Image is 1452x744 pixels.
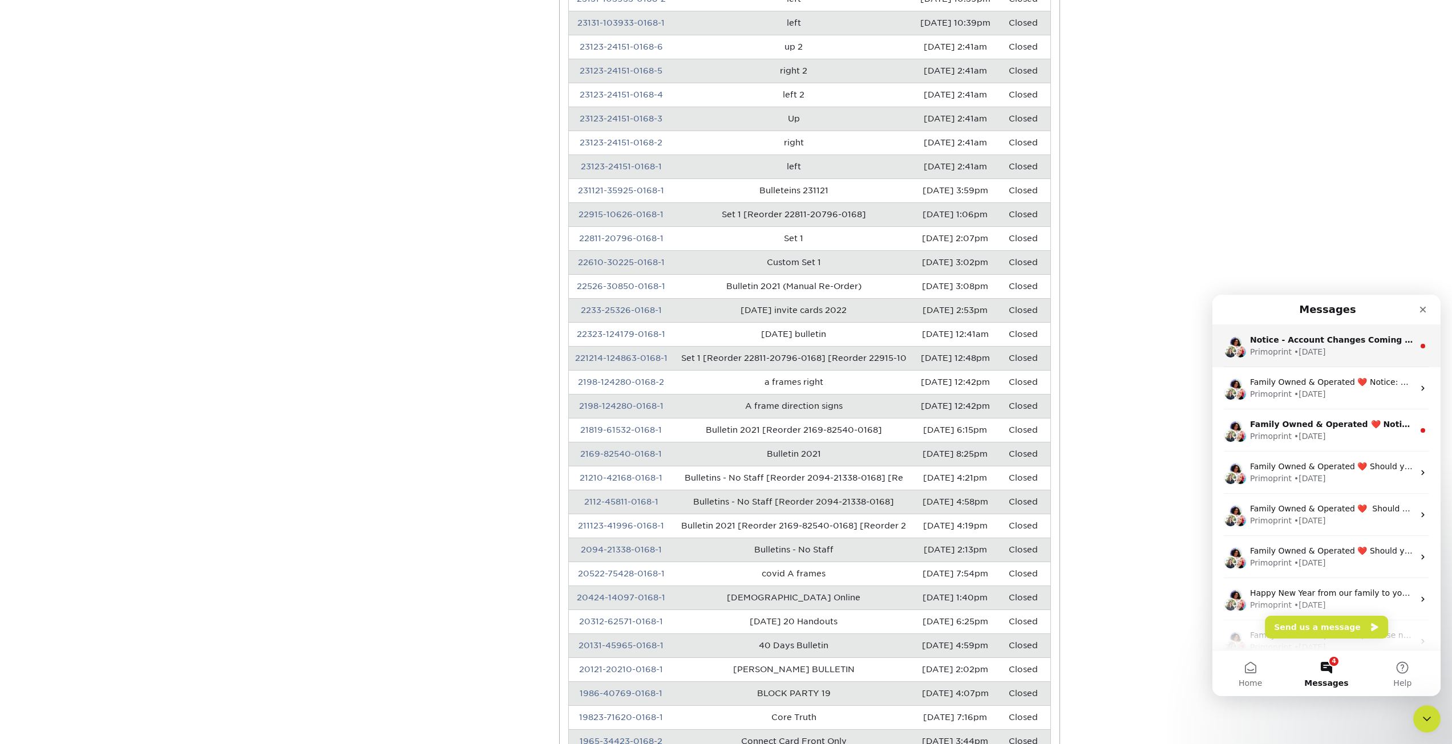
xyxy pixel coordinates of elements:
div: Primoprint [38,178,79,190]
td: Closed [997,418,1050,442]
div: Primoprint [38,262,79,274]
td: Closed [997,657,1050,681]
img: Avery avatar [17,125,30,139]
td: Bulletins - No Staff [Reorder 2094-21338-0168] [674,490,914,514]
span: Family Owned & Operated ❤️ Should you have any questions regarding your order or products, please... [38,251,835,261]
img: Jenny avatar [21,303,35,317]
td: [DATE] 2:41am [914,83,996,107]
img: Avery avatar [17,294,30,308]
a: 23123-24151-0168-4 [580,90,663,99]
a: 21210-42168-0168-1 [580,473,662,482]
td: Closed [997,155,1050,178]
td: [DATE] 8:25pm [914,442,996,466]
td: Closed [997,466,1050,490]
a: 221214-124863-0168-1 [575,353,668,363]
img: Avery avatar [17,210,30,223]
a: 22610-30225-0168-1 [578,258,665,267]
div: Primoprint [38,304,79,316]
td: Closed [997,59,1050,83]
td: Closed [997,609,1050,633]
td: [DATE] 2:53pm [914,298,996,322]
a: 211123-41996-0168-1 [578,521,664,530]
td: Closed [997,35,1050,59]
td: Bulletin 2021 [674,442,914,466]
td: [DATE] 4:21pm [914,466,996,490]
img: Irene avatar [11,219,25,233]
td: Closed [997,538,1050,562]
td: Bulletins - No Staff [674,538,914,562]
td: Core Truth [674,705,914,729]
td: Closed [997,394,1050,418]
td: Closed [997,11,1050,35]
div: • [DATE] [82,136,114,148]
td: Closed [997,202,1050,226]
div: • [DATE] [82,262,114,274]
td: Closed [997,586,1050,609]
td: [DATE] 12:41am [914,322,996,346]
img: Irene avatar [11,177,25,190]
img: Avery avatar [17,336,30,350]
button: Messages [76,356,152,401]
a: 21819-61532-0168-1 [580,425,662,434]
td: [DATE] 10:39pm [914,11,996,35]
td: [DATE] 7:16pm [914,705,996,729]
img: Jenny avatar [21,261,35,275]
td: up 2 [674,35,914,59]
td: Closed [997,83,1050,107]
td: a frames right [674,370,914,394]
td: Closed [997,490,1050,514]
img: Avery avatar [17,168,30,181]
a: 2233-25326-0168-1 [581,306,662,315]
td: Bulletin 2021 (Manual Re-Order) [674,274,914,298]
iframe: Intercom live chat [1413,705,1441,733]
a: 20522-75428-0168-1 [578,569,665,578]
td: BLOCK PARTY 19 [674,681,914,705]
a: 20312-62571-0168-1 [579,617,663,626]
td: [DATE] 12:48pm [914,346,996,370]
td: [DEMOGRAPHIC_DATA] Online [674,586,914,609]
td: [DATE] 7:54pm [914,562,996,586]
td: [DATE] 12:42pm [914,370,996,394]
td: [DATE] 2:41am [914,155,996,178]
td: [DATE] 1:40pm [914,586,996,609]
a: 22915-10626-0168-1 [579,210,664,219]
button: Help [152,356,228,401]
span: Family Owned & Operated ❤️ ​ Should you have any questions regarding your order or products, plea... [38,209,837,218]
img: Irene avatar [11,303,25,317]
td: 40 Days Bulletin [674,633,914,657]
td: Closed [997,226,1050,250]
td: covid A frames [674,562,914,586]
span: Happy New Year from our family to yours! ❤️ Should you have any questions regarding your order or... [38,294,897,303]
td: Custom Set 1 [674,250,914,274]
div: • [DATE] [82,220,114,232]
td: [DATE] 2:13pm [914,538,996,562]
img: Jenny avatar [21,177,35,190]
td: Closed [997,298,1050,322]
td: [DATE] 3:08pm [914,274,996,298]
a: 22526-30850-0168-1 [577,282,665,291]
img: Irene avatar [11,261,25,275]
td: Closed [997,370,1050,394]
td: [DATE] 2:41am [914,131,996,155]
td: right 2 [674,59,914,83]
a: 1986-40769-0168-1 [580,689,662,698]
a: 23123-24151-0168-6 [580,42,663,51]
a: 23123-24151-0168-2 [580,138,662,147]
a: 23123-24151-0168-3 [580,114,662,123]
td: [DATE] 2:41am [914,107,996,131]
button: Send us a message [52,321,176,344]
td: [DATE] 2:41am [914,35,996,59]
td: [DATE] 3:59pm [914,178,996,202]
td: [DATE] 6:15pm [914,418,996,442]
span: Help [181,384,199,392]
td: [DATE] 1:06pm [914,202,996,226]
iframe: Intercom live chat [1212,295,1441,696]
td: [DATE] 3:02pm [914,250,996,274]
img: Jenny avatar [21,135,35,148]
